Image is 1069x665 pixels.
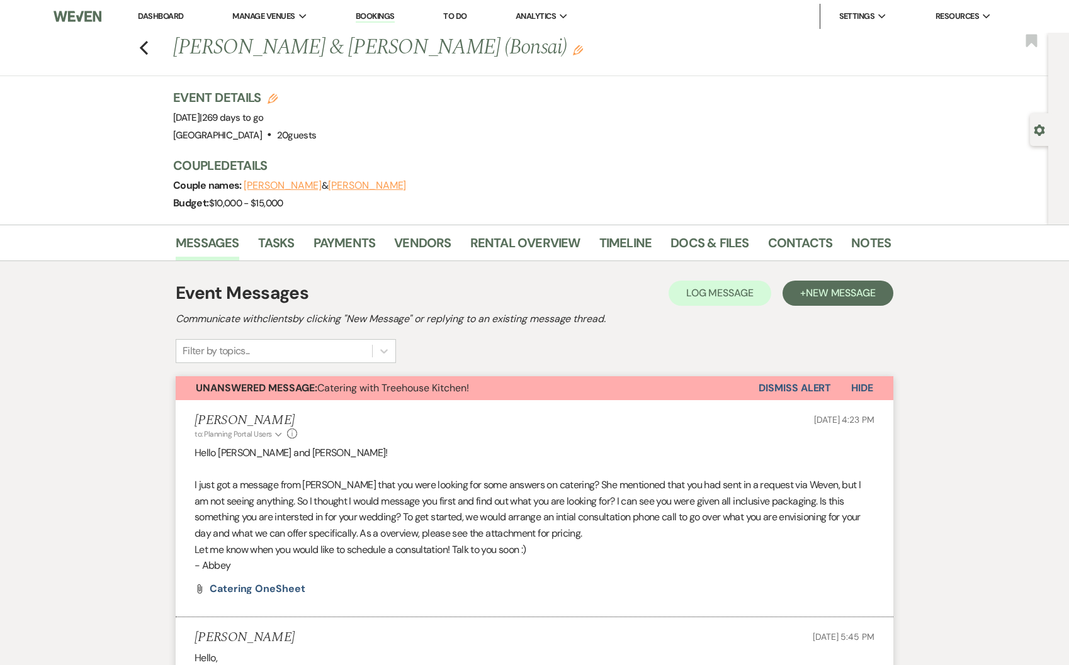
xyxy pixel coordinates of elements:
[173,111,264,124] span: [DATE]
[200,111,263,124] span: |
[176,280,308,306] h1: Event Messages
[138,11,183,21] a: Dashboard
[195,413,297,428] h5: [PERSON_NAME]
[516,10,556,23] span: Analytics
[173,33,737,63] h1: [PERSON_NAME] & [PERSON_NAME] (Bonsai)
[195,557,874,574] p: - Abbey
[195,630,295,645] h5: [PERSON_NAME]
[173,89,316,106] h3: Event Details
[443,11,467,21] a: To Do
[210,584,305,594] a: Catering OneSheet
[813,631,874,642] span: [DATE] 5:45 PM
[783,281,893,306] button: +New Message
[1034,123,1045,135] button: Open lead details
[806,286,876,299] span: New Message
[195,542,874,558] p: Let me know when you would like to schedule a consultation! Talk to you soon :)
[573,44,583,55] button: Edit
[258,233,295,260] a: Tasks
[202,111,264,124] span: 269 days to go
[244,181,322,191] button: [PERSON_NAME]
[183,344,250,359] div: Filter by topics...
[686,286,754,299] span: Log Message
[277,129,317,142] span: 20 guests
[851,381,873,394] span: Hide
[195,477,874,541] p: I just got a message from [PERSON_NAME] that you were looking for some answers on catering? She m...
[936,10,979,23] span: Resources
[831,376,893,400] button: Hide
[173,157,878,174] h3: Couple Details
[328,181,406,191] button: [PERSON_NAME]
[768,233,833,260] a: Contacts
[314,233,376,260] a: Payments
[814,414,874,425] span: [DATE] 4:23 PM
[244,179,406,192] span: &
[196,381,317,394] strong: Unanswered Message:
[210,582,305,595] span: Catering OneSheet
[670,233,749,260] a: Docs & Files
[176,376,759,400] button: Unanswered Message:Catering with Treehouse Kitchen!
[839,10,875,23] span: Settings
[173,179,244,192] span: Couple names:
[54,3,101,30] img: Weven Logo
[394,233,451,260] a: Vendors
[759,376,831,400] button: Dismiss Alert
[209,197,283,210] span: $10,000 - $15,000
[196,381,469,394] span: Catering with Treehouse Kitchen!
[195,445,874,461] p: Hello [PERSON_NAME] and [PERSON_NAME]!
[599,233,652,260] a: Timeline
[470,233,580,260] a: Rental Overview
[669,281,771,306] button: Log Message
[195,428,284,440] button: to: Planning Portal Users
[356,11,395,23] a: Bookings
[195,429,272,439] span: to: Planning Portal Users
[176,311,893,327] h2: Communicate with clients by clicking "New Message" or replying to an existing message thread.
[176,233,239,260] a: Messages
[173,196,209,210] span: Budget:
[851,233,891,260] a: Notes
[173,129,262,142] span: [GEOGRAPHIC_DATA]
[232,10,295,23] span: Manage Venues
